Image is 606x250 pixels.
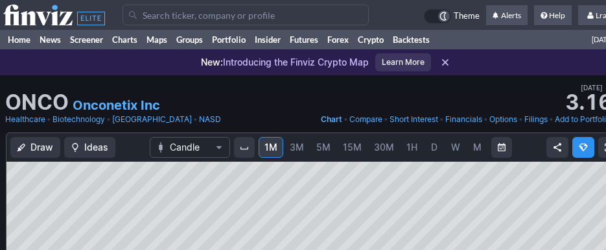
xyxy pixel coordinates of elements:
a: Financials [445,113,482,126]
a: Maps [142,30,172,49]
a: Groups [172,30,207,49]
a: Futures [285,30,323,49]
button: Draw [10,137,60,158]
p: Introducing the Finviz Crypto Map [201,56,369,69]
a: 30M [368,137,400,158]
button: Ideas [64,137,115,158]
span: • [549,113,554,126]
span: Ideas [84,141,108,154]
a: 5M [310,137,336,158]
a: Short Interest [390,113,438,126]
a: Biotechnology [52,113,105,126]
a: Theme [424,9,480,23]
a: Crypto [353,30,388,49]
button: Chart Type [150,137,230,158]
span: New: [201,56,223,68]
a: Chart [321,113,342,126]
span: • [384,113,388,126]
button: Range [491,137,512,158]
span: Candle [170,141,210,154]
a: Home [3,30,35,49]
span: 1H [406,142,417,153]
a: M [467,137,487,158]
span: 30M [374,142,394,153]
a: Alerts [486,5,528,26]
input: Search [122,5,369,25]
a: 3M [284,137,310,158]
a: 1M [259,137,283,158]
a: Backtests [388,30,434,49]
span: M [473,142,482,153]
a: Forex [323,30,353,49]
span: W [451,142,460,153]
span: • [193,113,198,126]
span: Compare [349,114,382,124]
a: Insider [250,30,285,49]
a: Help [534,5,572,26]
span: Draw [30,141,53,154]
a: Portfolio [207,30,250,49]
a: NASD [199,113,221,126]
a: Onconetix Inc [73,96,160,114]
span: • [344,113,348,126]
a: Learn More [375,53,431,71]
h1: ONCO [5,92,69,113]
a: Charts [108,30,142,49]
a: Compare [349,113,382,126]
span: • [519,113,523,126]
a: News [35,30,65,49]
a: D [424,137,445,158]
button: Interval [234,137,255,158]
span: • [484,113,488,126]
a: Healthcare [5,113,45,126]
span: 15M [343,142,362,153]
a: Filings [524,113,548,126]
span: Theme [454,9,480,23]
span: 1M [264,142,277,153]
a: W [445,137,466,158]
span: Filings [524,114,548,124]
a: Screener [65,30,108,49]
a: 1H [401,137,423,158]
button: Explore new features [572,137,594,158]
span: D [431,142,437,153]
span: Chart [321,114,342,124]
a: 15M [337,137,367,158]
span: 3M [290,142,304,153]
a: [GEOGRAPHIC_DATA] [112,113,192,126]
span: • [106,113,111,126]
span: 5M [316,142,331,153]
span: • [439,113,444,126]
span: • [47,113,51,126]
a: Options [489,113,517,126]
